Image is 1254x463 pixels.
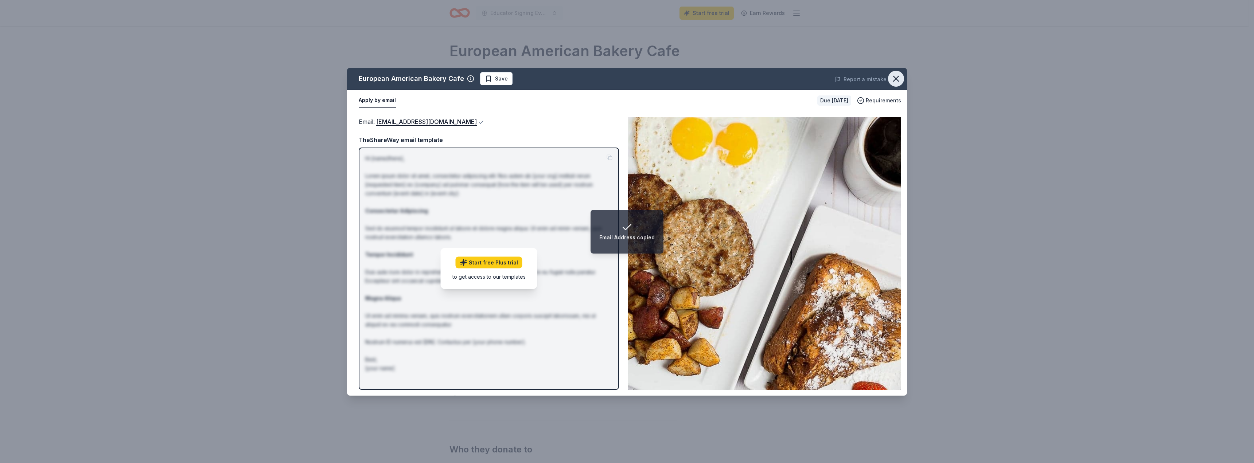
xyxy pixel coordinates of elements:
[359,135,619,145] div: TheShareWay email template
[365,251,413,258] strong: Tempor Incididunt
[359,118,477,125] span: Email :
[365,208,428,214] strong: Consectetur Adipiscing
[359,73,464,85] div: European American Bakery Cafe
[480,72,513,85] button: Save
[866,96,901,105] span: Requirements
[495,74,508,83] span: Save
[857,96,901,105] button: Requirements
[365,295,401,301] strong: Magna Aliqua
[599,233,655,242] div: Email Address copied
[376,117,477,126] a: [EMAIL_ADDRESS][DOMAIN_NAME]
[628,117,901,390] img: Image for European American Bakery Cafe
[835,75,887,84] button: Report a mistake
[452,273,526,280] div: to get access to our templates
[456,257,522,268] a: Start free Plus trial
[817,95,851,106] div: Due [DATE]
[365,154,612,373] p: Hi [name/there], Lorem ipsum dolor sit amet, consectetur adipiscing elit. Nos autem ab [your org]...
[359,93,396,108] button: Apply by email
